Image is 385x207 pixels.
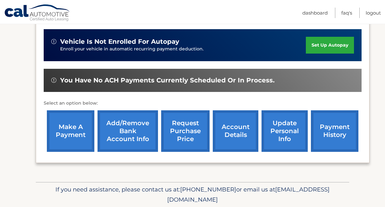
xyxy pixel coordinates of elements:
a: update personal info [262,110,308,152]
img: alert-white.svg [51,78,56,83]
span: [PHONE_NUMBER] [180,186,236,193]
p: Enroll your vehicle in automatic recurring payment deduction. [60,46,306,53]
a: Dashboard [302,8,328,18]
a: account details [213,110,258,152]
a: Add/Remove bank account info [98,110,158,152]
a: set up autopay [306,37,354,54]
a: make a payment [47,110,94,152]
a: Cal Automotive [4,4,71,23]
p: Select an option below: [44,100,362,107]
span: vehicle is not enrolled for autopay [60,38,179,46]
a: FAQ's [341,8,352,18]
a: request purchase price [161,110,210,152]
a: payment history [311,110,358,152]
a: Logout [366,8,381,18]
p: If you need assistance, please contact us at: or email us at [40,184,345,205]
span: You have no ACH payments currently scheduled or in process. [60,76,275,84]
img: alert-white.svg [51,39,56,44]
